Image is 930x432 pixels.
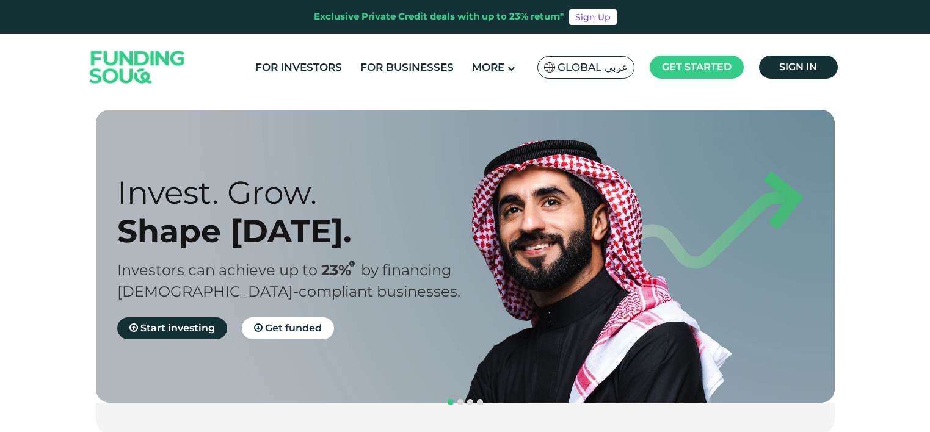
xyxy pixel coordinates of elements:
[78,37,197,98] img: Logo
[446,397,456,407] button: navigation
[456,397,465,407] button: navigation
[117,212,487,250] div: Shape [DATE].
[314,10,564,24] div: Exclusive Private Credit deals with up to 23% return*
[472,61,504,73] span: More
[558,60,628,74] span: Global عربي
[117,173,487,212] div: Invest. Grow.
[117,317,227,339] a: Start investing
[140,322,215,334] span: Start investing
[357,57,457,77] a: For Businesses
[252,57,345,77] a: For Investors
[242,317,334,339] a: Get funded
[662,61,732,73] span: Get started
[779,61,817,73] span: Sign in
[117,261,318,279] span: Investors can achieve up to
[265,322,322,334] span: Get funded
[569,9,617,25] a: Sign Up
[321,261,361,279] span: 23%
[349,261,355,267] i: 23% IRR (expected) ~ 15% Net yield (expected)
[759,56,838,79] a: Sign in
[475,397,485,407] button: navigation
[544,62,555,73] img: SA Flag
[465,397,475,407] button: navigation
